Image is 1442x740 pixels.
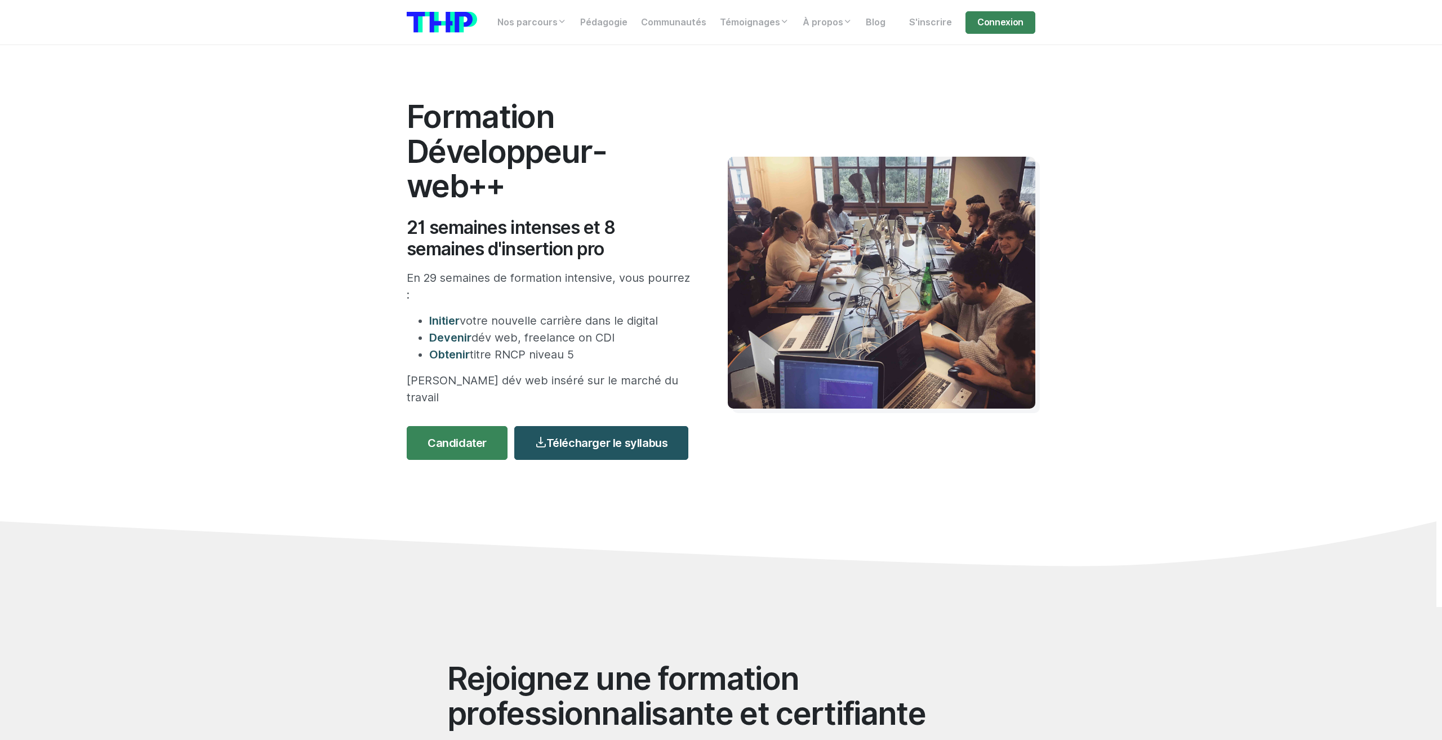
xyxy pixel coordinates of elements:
a: Connexion [965,11,1035,34]
span: Devenir [429,331,471,344]
a: Communautés [634,11,713,34]
li: dév web, freelance on CDI [429,329,694,346]
a: À propos [796,11,859,34]
p: [PERSON_NAME] dév web inséré sur le marché du travail [407,372,694,406]
a: S'inscrire [902,11,959,34]
img: Travail [728,157,1035,409]
p: En 29 semaines de formation intensive, vous pourrez : [407,269,694,303]
a: Témoignages [713,11,796,34]
a: Candidater [407,426,508,460]
h2: 21 semaines intenses et 8 semaines d'insertion pro [407,217,694,260]
h1: Formation Développeur-web++ [407,99,694,203]
a: Nos parcours [491,11,573,34]
span: Obtenir [429,348,470,361]
a: Télécharger le syllabus [514,426,688,460]
li: votre nouvelle carrière dans le digital [429,312,694,329]
span: Initier [429,314,460,327]
a: Blog [859,11,892,34]
img: logo [407,12,477,33]
li: titre RNCP niveau 5 [429,346,694,363]
h2: Rejoignez une formation professionnalisante et certifiante [447,661,995,730]
a: Pédagogie [573,11,634,34]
